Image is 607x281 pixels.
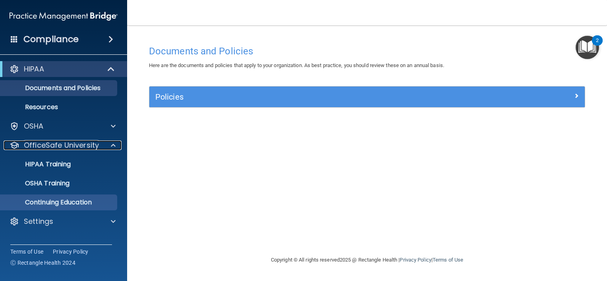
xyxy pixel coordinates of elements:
span: Ⓒ Rectangle Health 2024 [10,259,75,267]
div: 2 [596,40,599,51]
p: HIPAA Training [5,160,71,168]
h4: Compliance [23,34,79,45]
a: Settings [10,217,116,226]
p: OSHA [24,121,44,131]
p: Settings [24,217,53,226]
a: Terms of Use [10,248,43,256]
p: Resources [5,103,114,111]
div: Copyright © All rights reserved 2025 @ Rectangle Health | | [222,247,512,273]
a: Policies [155,90,579,103]
h5: Policies [155,92,470,101]
a: HIPAA [10,64,115,74]
p: OSHA Training [5,179,70,187]
a: Privacy Policy [53,248,89,256]
a: OSHA [10,121,116,131]
a: Terms of Use [433,257,463,263]
span: Here are the documents and policies that apply to your organization. As best practice, you should... [149,62,444,68]
a: Privacy Policy [400,257,431,263]
iframe: Drift Widget Chat Controller [470,238,597,269]
button: Open Resource Center, 2 new notifications [576,36,599,59]
p: Continuing Education [5,198,114,206]
p: Documents and Policies [5,84,114,92]
p: HIPAA [24,64,44,74]
h4: Documents and Policies [149,46,585,56]
p: OfficeSafe University [24,140,99,150]
img: PMB logo [10,8,118,24]
a: OfficeSafe University [10,140,116,150]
